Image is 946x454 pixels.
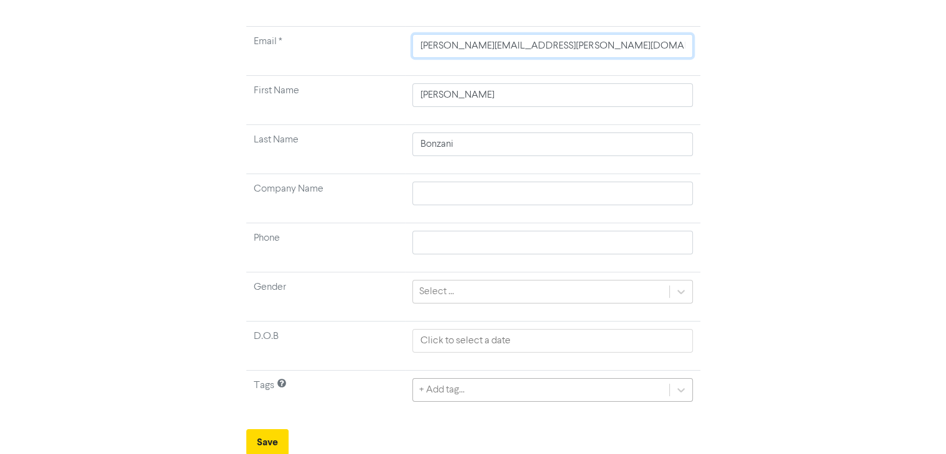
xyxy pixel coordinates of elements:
[246,125,406,174] td: Last Name
[419,284,454,299] div: Select ...
[419,382,465,397] div: + Add tag...
[246,174,406,223] td: Company Name
[246,223,406,272] td: Phone
[246,322,406,371] td: D.O.B
[884,394,946,454] iframe: Chat Widget
[246,27,406,76] td: Required
[246,76,406,125] td: First Name
[246,272,406,322] td: Gender
[412,329,692,353] input: Click to select a date
[246,371,406,420] td: Tags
